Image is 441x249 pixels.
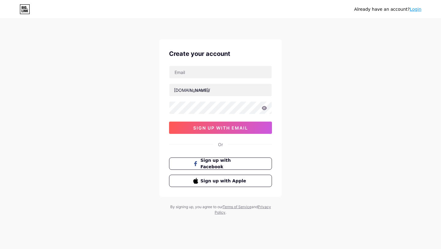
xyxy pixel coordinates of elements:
div: Already have an account? [354,6,421,13]
a: Login [410,7,421,12]
span: sign up with email [193,125,248,130]
input: username [169,84,272,96]
span: Sign up with Facebook [201,157,248,170]
div: Create your account [169,49,272,58]
a: Terms of Service [223,204,251,209]
span: Sign up with Apple [201,178,248,184]
div: By signing up, you agree to our and . [168,204,273,215]
button: Sign up with Facebook [169,158,272,170]
div: [DOMAIN_NAME]/ [174,87,210,93]
input: Email [169,66,272,78]
button: Sign up with Apple [169,175,272,187]
button: sign up with email [169,122,272,134]
div: Or [218,141,223,148]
